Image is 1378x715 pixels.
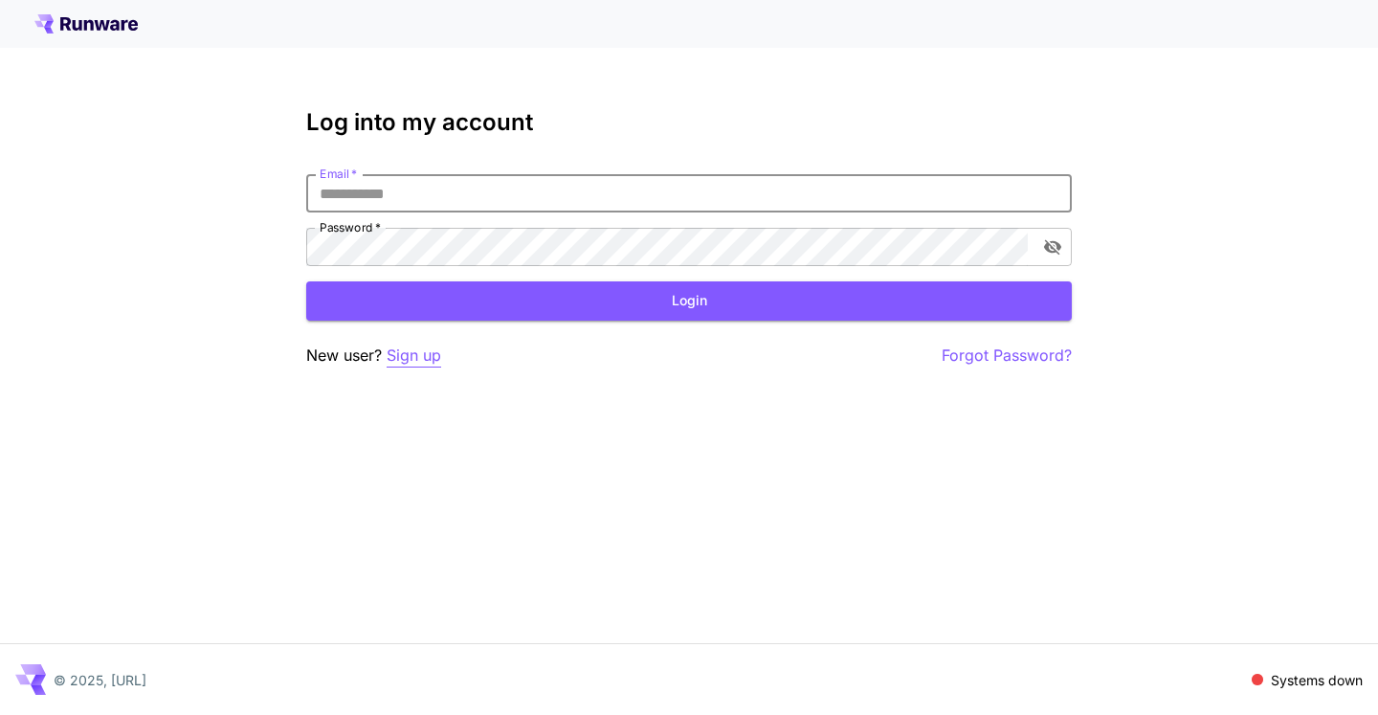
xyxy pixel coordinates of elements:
[306,281,1072,321] button: Login
[320,166,357,182] label: Email
[320,219,381,235] label: Password
[306,344,441,368] p: New user?
[942,344,1072,368] button: Forgot Password?
[1035,230,1070,264] button: toggle password visibility
[1271,670,1363,690] p: Systems down
[387,344,441,368] button: Sign up
[306,109,1072,136] h3: Log into my account
[54,670,146,690] p: © 2025, [URL]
